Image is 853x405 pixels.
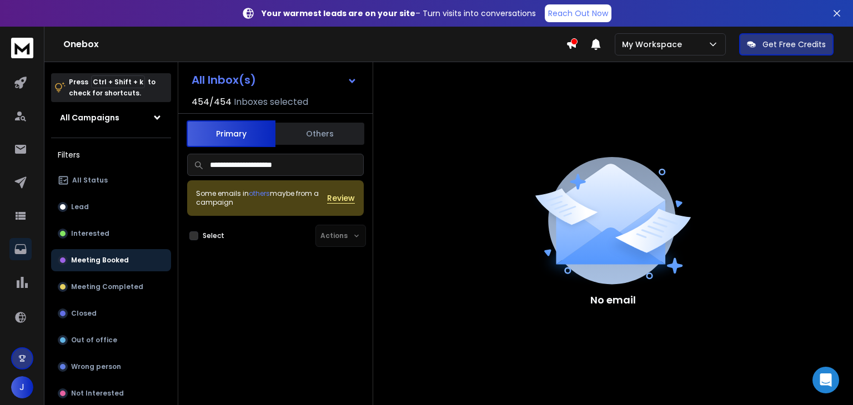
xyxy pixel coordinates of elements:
[71,229,109,238] p: Interested
[812,367,839,393] div: Open Intercom Messenger
[262,8,415,19] strong: Your warmest leads are on your site
[51,169,171,191] button: All Status
[548,8,608,19] p: Reach Out Now
[11,376,33,398] button: J
[249,189,270,198] span: others
[739,33,834,55] button: Get Free Credits
[72,176,108,185] p: All Status
[545,4,611,22] a: Reach Out Now
[51,249,171,271] button: Meeting Booked
[192,74,256,85] h1: All Inbox(s)
[71,389,124,398] p: Not Interested
[187,120,275,147] button: Primary
[203,231,224,240] label: Select
[71,202,89,211] p: Lead
[51,302,171,325] button: Closed
[71,256,129,265] p: Meeting Booked
[71,362,121,371] p: Wrong person
[51,222,171,245] button: Interested
[51,276,171,298] button: Meeting Completed
[762,39,826,50] p: Get Free Credits
[51,147,171,163] h3: Filters
[262,8,536,19] p: – Turn visits into conversations
[60,112,119,123] h1: All Campaigns
[51,107,171,129] button: All Campaigns
[196,189,327,207] div: Some emails in maybe from a campaign
[275,121,364,146] button: Others
[51,329,171,351] button: Out of office
[71,282,143,291] p: Meeting Completed
[183,69,366,91] button: All Inbox(s)
[51,382,171,404] button: Not Interested
[234,95,308,109] h3: Inboxes selected
[622,39,686,50] p: My Workspace
[71,309,97,318] p: Closed
[63,38,566,51] h1: Onebox
[91,75,145,88] span: Ctrl + Shift + k
[69,77,155,99] p: Press to check for shortcuts.
[11,38,33,58] img: logo
[590,292,636,308] p: No email
[51,196,171,218] button: Lead
[192,95,232,109] span: 454 / 454
[71,336,117,345] p: Out of office
[327,193,355,204] button: Review
[51,356,171,378] button: Wrong person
